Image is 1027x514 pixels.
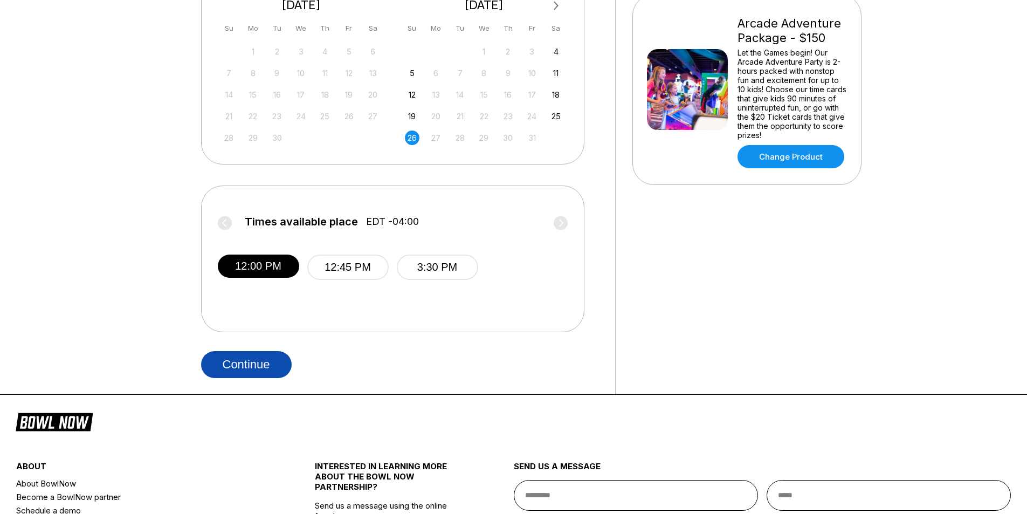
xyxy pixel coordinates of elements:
div: Mo [246,21,260,36]
div: Not available Wednesday, October 15th, 2025 [477,87,491,102]
div: Not available Thursday, October 16th, 2025 [501,87,515,102]
div: Not available Monday, October 6th, 2025 [429,66,443,80]
div: Not available Friday, October 17th, 2025 [525,87,539,102]
div: Not available Wednesday, September 3rd, 2025 [294,44,308,59]
div: Choose Saturday, October 11th, 2025 [549,66,563,80]
div: Not available Friday, September 19th, 2025 [342,87,356,102]
div: Choose Sunday, October 12th, 2025 [405,87,419,102]
div: Not available Thursday, September 4th, 2025 [318,44,332,59]
div: Not available Monday, September 22nd, 2025 [246,109,260,124]
button: Continue [201,351,292,378]
div: Th [501,21,515,36]
div: Not available Friday, September 5th, 2025 [342,44,356,59]
a: Change Product [737,145,844,168]
div: Not available Thursday, October 23rd, 2025 [501,109,515,124]
div: Th [318,21,332,36]
div: Not available Sunday, September 21st, 2025 [222,109,236,124]
div: Tu [453,21,467,36]
div: Choose Saturday, October 25th, 2025 [549,109,563,124]
div: We [294,21,308,36]
div: Not available Wednesday, October 1st, 2025 [477,44,491,59]
span: EDT -04:00 [366,216,419,228]
div: Tu [270,21,284,36]
div: Not available Wednesday, September 17th, 2025 [294,87,308,102]
div: We [477,21,491,36]
div: Not available Saturday, September 27th, 2025 [366,109,380,124]
div: Not available Thursday, September 25th, 2025 [318,109,332,124]
div: Not available Tuesday, October 7th, 2025 [453,66,467,80]
div: Not available Tuesday, October 14th, 2025 [453,87,467,102]
div: Not available Tuesday, September 23rd, 2025 [270,109,284,124]
div: Choose Sunday, October 5th, 2025 [405,66,419,80]
div: Choose Sunday, October 19th, 2025 [405,109,419,124]
div: month 2025-10 [403,43,565,145]
div: Mo [429,21,443,36]
div: month 2025-09 [220,43,382,145]
div: Not available Monday, September 1st, 2025 [246,44,260,59]
div: Not available Friday, September 26th, 2025 [342,109,356,124]
button: 12:45 PM [307,255,389,280]
div: Not available Monday, September 8th, 2025 [246,66,260,80]
div: Sa [366,21,380,36]
div: Not available Monday, October 20th, 2025 [429,109,443,124]
div: Not available Wednesday, October 22nd, 2025 [477,109,491,124]
div: Not available Friday, October 10th, 2025 [525,66,539,80]
div: Not available Wednesday, October 8th, 2025 [477,66,491,80]
div: Not available Tuesday, October 21st, 2025 [453,109,467,124]
div: Not available Thursday, October 9th, 2025 [501,66,515,80]
div: Not available Sunday, September 28th, 2025 [222,131,236,145]
div: Not available Wednesday, October 29th, 2025 [477,131,491,145]
div: Not available Tuesday, October 28th, 2025 [453,131,467,145]
div: Fr [342,21,356,36]
div: Not available Thursday, October 2nd, 2025 [501,44,515,59]
div: Not available Thursday, September 11th, 2025 [318,66,332,80]
div: Not available Wednesday, September 10th, 2025 [294,66,308,80]
button: 3:30 PM [397,255,478,280]
div: send us a message [514,461,1011,480]
div: Sa [549,21,563,36]
div: Not available Friday, October 3rd, 2025 [525,44,539,59]
div: Not available Thursday, October 30th, 2025 [501,131,515,145]
div: Not available Tuesday, September 2nd, 2025 [270,44,284,59]
a: About BowlNow [16,477,265,490]
div: Not available Friday, October 31st, 2025 [525,131,539,145]
div: Not available Monday, October 13th, 2025 [429,87,443,102]
div: Not available Thursday, September 18th, 2025 [318,87,332,102]
div: Su [222,21,236,36]
div: Let the Games begin! Our Arcade Adventure Party is 2-hours packed with nonstop fun and excitement... [737,48,847,140]
div: Choose Saturday, October 18th, 2025 [549,87,563,102]
div: Choose Sunday, October 26th, 2025 [405,131,419,145]
button: 12:00 PM [218,255,299,278]
div: Not available Sunday, September 7th, 2025 [222,66,236,80]
div: about [16,461,265,477]
div: INTERESTED IN LEARNING MORE ABOUT THE BOWL NOW PARTNERSHIP? [315,461,464,501]
div: Not available Saturday, September 13th, 2025 [366,66,380,80]
div: Not available Saturday, September 20th, 2025 [366,87,380,102]
div: Not available Tuesday, September 30th, 2025 [270,131,284,145]
div: Not available Wednesday, September 24th, 2025 [294,109,308,124]
div: Not available Tuesday, September 9th, 2025 [270,66,284,80]
div: Not available Monday, September 15th, 2025 [246,87,260,102]
a: Become a BowlNow partner [16,490,265,504]
div: Not available Sunday, September 14th, 2025 [222,87,236,102]
div: Not available Monday, September 29th, 2025 [246,131,260,145]
div: Not available Saturday, September 6th, 2025 [366,44,380,59]
div: Not available Friday, September 12th, 2025 [342,66,356,80]
div: Fr [525,21,539,36]
span: Times available place [245,216,358,228]
div: Not available Tuesday, September 16th, 2025 [270,87,284,102]
div: Not available Friday, October 24th, 2025 [525,109,539,124]
div: Arcade Adventure Package - $150 [737,16,847,45]
div: Not available Monday, October 27th, 2025 [429,131,443,145]
div: Choose Saturday, October 4th, 2025 [549,44,563,59]
img: Arcade Adventure Package - $150 [647,49,728,130]
div: Su [405,21,419,36]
